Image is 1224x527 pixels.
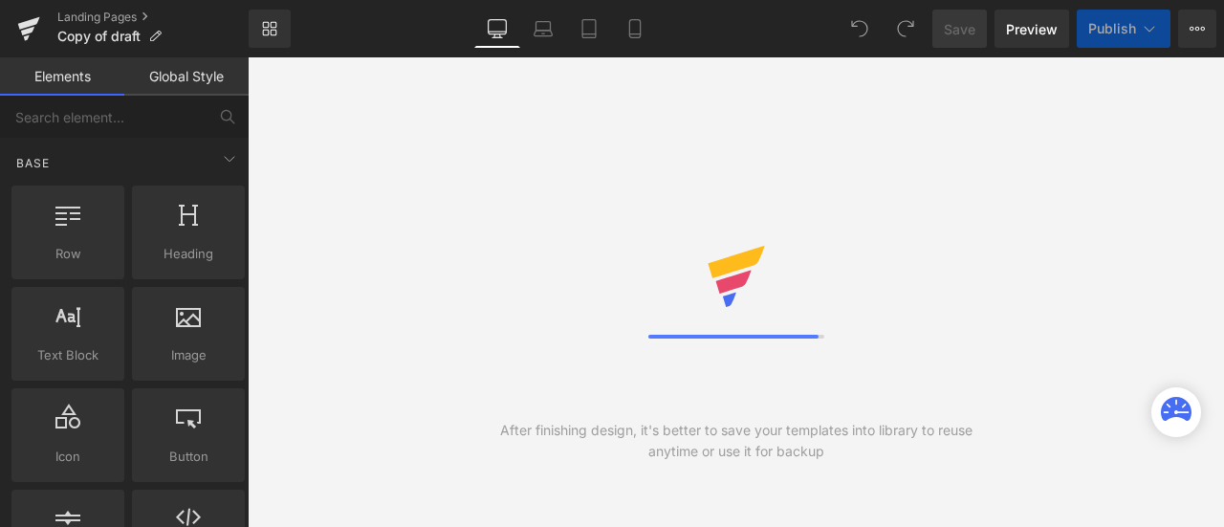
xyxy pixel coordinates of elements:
[994,10,1069,48] a: Preview
[17,244,119,264] span: Row
[474,10,520,48] a: Desktop
[17,345,119,365] span: Text Block
[1178,10,1216,48] button: More
[1088,21,1136,36] span: Publish
[124,57,249,96] a: Global Style
[841,10,879,48] button: Undo
[886,10,925,48] button: Redo
[138,244,239,264] span: Heading
[1077,10,1170,48] button: Publish
[17,447,119,467] span: Icon
[566,10,612,48] a: Tablet
[944,19,975,39] span: Save
[14,154,52,172] span: Base
[57,29,141,44] span: Copy of draft
[138,447,239,467] span: Button
[249,10,291,48] a: New Library
[612,10,658,48] a: Mobile
[492,420,980,462] div: After finishing design, it's better to save your templates into library to reuse anytime or use i...
[520,10,566,48] a: Laptop
[57,10,249,25] a: Landing Pages
[1006,19,1058,39] span: Preview
[138,345,239,365] span: Image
